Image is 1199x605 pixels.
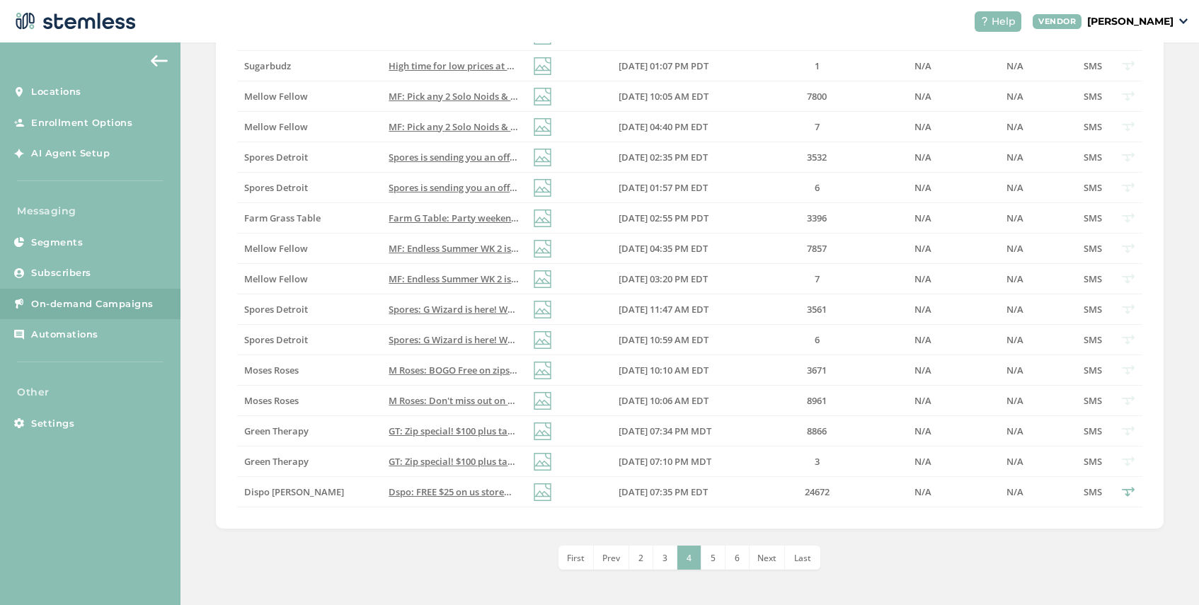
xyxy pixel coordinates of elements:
[389,272,970,285] span: MF: Endless Summer WK 2 is here! Spend $100 get FREE full sized select item. Code UNWIND Ends [DA...
[1084,333,1102,346] span: SMS
[31,116,132,130] span: Enrollment Options
[805,485,830,498] span: 24672
[389,486,520,498] label: Dspo: FREE $25 on us storewide! Get Mitten products at HUGE DISCOUNTS! OFFER Valid Fri–Sun. Reply...
[753,425,880,437] label: 8866
[389,181,924,194] span: Spores is sending you an offer you can't refuse! A FREE gift is waiting for you inside? Click lin...
[244,242,308,255] span: Mellow Fellow
[31,146,110,161] span: AI Agent Setup
[244,395,375,407] label: Moses Roses
[619,333,708,346] span: [DATE] 10:59 AM EDT
[244,243,375,255] label: Mellow Fellow
[389,90,885,103] span: MF: Pick any 2 Solo Noids & get $10 off w/ code MELLOWOUT. Ends [DATE] 10am EST. Mix it up! Reply...
[914,212,931,224] span: N/A
[1084,59,1102,72] span: SMS
[1006,242,1023,255] span: N/A
[1079,395,1107,407] label: SMS
[965,395,1065,407] label: N/A
[389,151,520,163] label: Spores is sending you an offer you can't refuse! A FREE gift is waiting for you inside? Click lin...
[914,242,931,255] span: N/A
[815,272,820,285] span: 7
[534,362,551,379] img: icon-img-d887fa0c.svg
[619,425,739,437] label: 08/07/2025 07:34 PM MDT
[965,151,1065,163] label: N/A
[815,333,820,346] span: 6
[1079,273,1107,285] label: SMS
[1079,212,1107,224] label: SMS
[619,121,739,133] label: 08/14/2025 04:40 PM EDT
[1084,212,1102,224] span: SMS
[1006,212,1023,224] span: N/A
[753,364,880,376] label: 3671
[1128,537,1199,605] div: Chat Widget
[619,486,739,498] label: 08/07/2025 07:35 PM EDT
[965,425,1065,437] label: N/A
[1006,455,1023,468] span: N/A
[1006,333,1023,346] span: N/A
[244,364,375,376] label: Moses Roses
[965,486,1065,498] label: N/A
[619,242,708,255] span: [DATE] 04:35 PM EDT
[389,334,520,346] label: Spores: G Wizard is here! While supplies last! Get your order in and unlock a magical weekend! Re...
[1179,18,1188,24] img: icon_down-arrow-small-66adaf34.svg
[619,485,708,498] span: [DATE] 07:35 PM EDT
[1079,425,1107,437] label: SMS
[534,209,551,227] img: icon-img-d887fa0c.svg
[662,552,667,564] span: 3
[1006,151,1023,163] span: N/A
[389,304,520,316] label: Spores: G Wizard is here! While supplies last! Get your order in and unlock a magical weekend! Re...
[534,392,551,410] img: icon-img-d887fa0c.svg
[992,14,1016,29] span: Help
[753,304,880,316] label: 3561
[619,181,708,194] span: [DATE] 01:57 PM EDT
[244,394,299,407] span: Moses Roses
[965,243,1065,255] label: N/A
[1006,90,1023,103] span: N/A
[619,303,708,316] span: [DATE] 11:47 AM EDT
[914,90,931,103] span: N/A
[389,243,520,255] label: MF: Endless Summer WK 2 is here! Spend $100 get FREE full sized select item. Code: UNWIND Ends 8/...
[244,273,375,285] label: Mellow Fellow
[31,328,98,342] span: Automations
[389,120,885,133] span: MF: Pick any 2 Solo Noids & get $10 off w/ code MELLOWOUT. Ends [DATE] 10am EST. Mix it up! Reply...
[534,118,551,136] img: icon-img-d887fa0c.svg
[619,364,708,376] span: [DATE] 10:10 AM EDT
[895,273,951,285] label: N/A
[619,455,711,468] span: [DATE] 07:10 PM MDT
[807,364,827,376] span: 3671
[807,303,827,316] span: 3561
[31,297,154,311] span: On-demand Campaigns
[914,151,931,163] span: N/A
[753,273,880,285] label: 7
[965,334,1065,346] label: N/A
[794,552,811,564] span: Last
[389,91,520,103] label: MF: Pick any 2 Solo Noids & get $10 off w/ code MELLOWOUT. Ends 8/22 @ 10am EST. Mix it up! Reply...
[914,485,931,498] span: N/A
[389,151,924,163] span: Spores is sending you an offer you can't refuse! A FREE gift is waiting for you inside? Click lin...
[1084,120,1102,133] span: SMS
[807,242,827,255] span: 7857
[895,425,951,437] label: N/A
[1079,304,1107,316] label: SMS
[914,59,931,72] span: N/A
[244,181,308,194] span: Spores Detroit
[1079,334,1107,346] label: SMS
[534,57,551,75] img: icon-img-d887fa0c.svg
[389,212,520,224] label: Farm G Table: Party weekend! Today and tomorrow 30% off storewide for our hot August block party!...
[619,212,739,224] label: 08/08/2025 02:55 PM PDT
[1079,121,1107,133] label: SMS
[619,304,739,316] label: 08/08/2025 11:47 AM EDT
[534,270,551,288] img: icon-img-d887fa0c.svg
[914,455,931,468] span: N/A
[753,151,880,163] label: 3532
[31,266,91,280] span: Subscribers
[619,394,708,407] span: [DATE] 10:06 AM EDT
[389,364,520,376] label: M Roses: BOGO Free on zips happening again today! They will go fast so hurry in! @ Waterford loca...
[807,151,827,163] span: 3532
[965,273,1065,285] label: N/A
[619,182,739,194] label: 08/14/2025 01:57 PM EDT
[244,425,375,437] label: Green Therapy
[534,301,551,318] img: icon-img-d887fa0c.svg
[619,212,708,224] span: [DATE] 02:55 PM PDT
[1084,425,1102,437] span: SMS
[1079,151,1107,163] label: SMS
